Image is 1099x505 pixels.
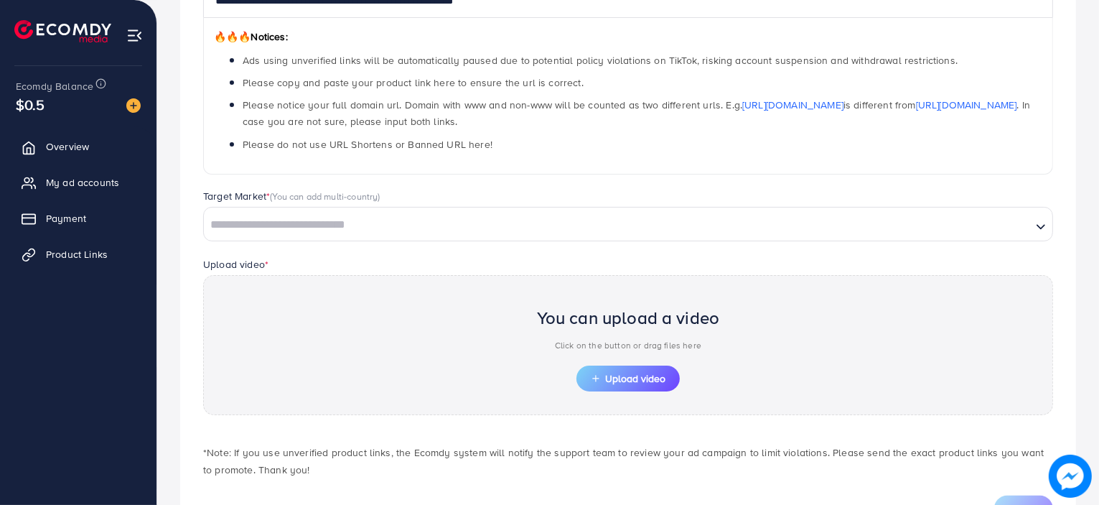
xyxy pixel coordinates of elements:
[537,307,720,328] h2: You can upload a video
[591,374,665,384] span: Upload video
[214,29,288,44] span: Notices:
[243,137,492,152] span: Please do not use URL Shortens or Banned URL here!
[203,189,380,203] label: Target Market
[203,257,268,272] label: Upload video
[11,168,146,197] a: My ad accounts
[270,190,380,203] span: (You can add multi-country)
[243,75,584,90] span: Please copy and paste your product link here to ensure the url is correct.
[11,240,146,269] a: Product Links
[214,29,251,44] span: 🔥🔥🔥
[11,132,146,161] a: Overview
[243,98,1030,129] span: Please notice your full domain url. Domain with www and non-www will be counted as two different ...
[16,79,93,93] span: Ecomdy Balance
[14,20,111,42] img: logo
[1049,455,1092,498] img: image
[46,175,119,190] span: My ad accounts
[742,98,843,112] a: [URL][DOMAIN_NAME]
[46,247,108,261] span: Product Links
[203,207,1053,241] div: Search for option
[537,337,720,354] p: Click on the button or drag files here
[243,53,958,68] span: Ads using unverified links will be automatically paused due to potential policy violations on Tik...
[205,214,1030,236] input: Search for option
[11,204,146,233] a: Payment
[203,444,1053,478] p: *Note: If you use unverified product links, the Ecomdy system will notify the support team to rev...
[16,94,45,115] span: $0.5
[916,98,1017,112] a: [URL][DOMAIN_NAME]
[126,27,143,44] img: menu
[126,98,141,113] img: image
[576,366,680,392] button: Upload video
[46,211,86,226] span: Payment
[46,139,89,154] span: Overview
